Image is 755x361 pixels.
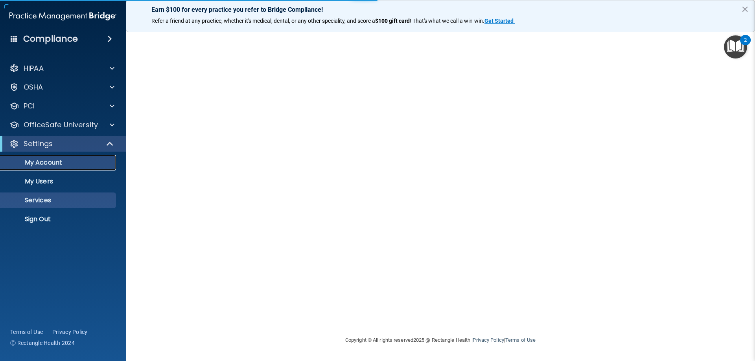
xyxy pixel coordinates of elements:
[297,328,584,353] div: Copyright © All rights reserved 2025 @ Rectangle Health | |
[9,8,116,24] img: PMB logo
[741,3,749,15] button: Close
[9,64,114,73] a: HIPAA
[24,101,35,111] p: PCI
[10,328,43,336] a: Terms of Use
[24,82,43,92] p: OSHA
[744,40,747,50] div: 2
[24,139,53,148] p: Settings
[410,18,484,24] span: ! That's what we call a win-win.
[473,337,504,343] a: Privacy Policy
[151,18,375,24] span: Refer a friend at any practice, whether it's medical, dental, or any other speciality, and score a
[24,64,44,73] p: HIPAA
[9,101,114,111] a: PCI
[484,18,514,24] strong: Get Started
[375,18,410,24] strong: $100 gift card
[5,215,112,223] p: Sign Out
[9,82,114,92] a: OSHA
[52,328,88,336] a: Privacy Policy
[9,120,114,130] a: OfficeSafe University
[10,339,75,347] span: Ⓒ Rectangle Health 2024
[9,139,114,148] a: Settings
[484,18,515,24] a: Get Started
[23,33,78,44] h4: Compliance
[505,337,536,343] a: Terms of Use
[619,305,746,337] iframe: Drift Widget Chat Controller
[24,120,98,130] p: OfficeSafe University
[5,159,112,167] p: My Account
[5,178,112,185] p: My Users
[5,196,112,204] p: Services
[151,6,729,13] p: Earn $100 for every practice you refer to Bridge Compliance!
[724,35,747,59] button: Open Resource Center, 2 new notifications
